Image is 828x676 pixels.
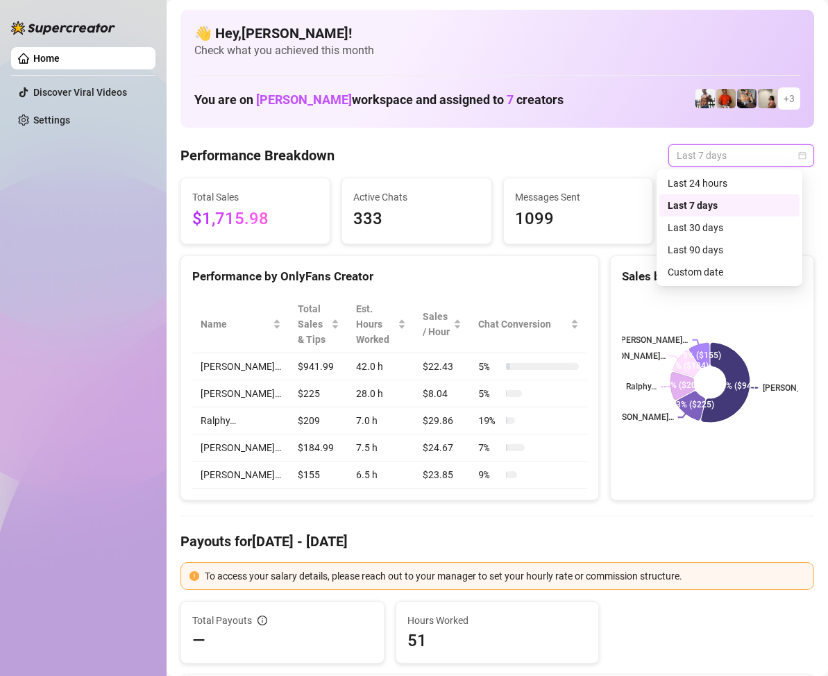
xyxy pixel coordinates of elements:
[192,462,289,489] td: [PERSON_NAME]…
[189,571,199,581] span: exclamation-circle
[659,261,800,283] div: Custom date
[659,194,800,217] div: Last 7 days
[659,172,800,194] div: Last 24 hours
[668,220,791,235] div: Last 30 days
[194,24,800,43] h4: 👋 Hey, [PERSON_NAME] !
[737,89,757,108] img: George
[414,353,471,380] td: $22.43
[348,407,414,434] td: 7.0 h
[470,296,587,353] th: Chat Conversion
[192,407,289,434] td: Ralphy…
[605,413,674,423] text: [PERSON_NAME]…
[668,264,791,280] div: Custom date
[353,206,480,233] span: 333
[192,353,289,380] td: [PERSON_NAME]…
[668,242,791,257] div: Last 90 days
[257,616,267,625] span: info-circle
[192,206,319,233] span: $1,715.98
[180,532,814,551] h4: Payouts for [DATE] - [DATE]
[180,146,335,165] h4: Performance Breakdown
[201,316,270,332] span: Name
[289,462,348,489] td: $155
[192,434,289,462] td: [PERSON_NAME]…
[627,382,657,392] text: Ralphy…
[414,380,471,407] td: $8.04
[348,353,414,380] td: 42.0 h
[478,467,500,482] span: 9 %
[515,206,641,233] span: 1099
[695,89,715,108] img: JUSTIN
[478,316,568,332] span: Chat Conversion
[348,380,414,407] td: 28.0 h
[356,301,394,347] div: Est. Hours Worked
[478,359,500,374] span: 5 %
[11,21,115,35] img: logo-BBDzfeDw.svg
[478,386,500,401] span: 5 %
[622,267,802,286] div: Sales by OnlyFans Creator
[414,296,471,353] th: Sales / Hour
[507,92,514,107] span: 7
[798,151,806,160] span: calendar
[677,145,806,166] span: Last 7 days
[659,217,800,239] div: Last 30 days
[478,440,500,455] span: 7 %
[194,92,564,108] h1: You are on workspace and assigned to creators
[33,87,127,98] a: Discover Viral Videos
[407,613,588,628] span: Hours Worked
[716,89,736,108] img: Justin
[515,189,641,205] span: Messages Sent
[668,176,791,191] div: Last 24 hours
[33,115,70,126] a: Settings
[423,309,451,339] span: Sales / Hour
[596,351,666,361] text: [PERSON_NAME]…
[353,189,480,205] span: Active Chats
[289,380,348,407] td: $225
[289,434,348,462] td: $184.99
[192,613,252,628] span: Total Payouts
[478,413,500,428] span: 19 %
[414,462,471,489] td: $23.85
[414,407,471,434] td: $29.86
[256,92,352,107] span: [PERSON_NAME]
[407,629,588,652] span: 51
[619,335,688,345] text: [PERSON_NAME]…
[414,434,471,462] td: $24.67
[659,239,800,261] div: Last 90 days
[205,568,805,584] div: To access your salary details, please reach out to your manager to set your hourly rate or commis...
[194,43,800,58] span: Check what you achieved this month
[784,91,795,106] span: + 3
[668,198,791,213] div: Last 7 days
[348,434,414,462] td: 7.5 h
[289,353,348,380] td: $941.99
[289,296,348,353] th: Total Sales & Tips
[192,267,587,286] div: Performance by OnlyFans Creator
[192,189,319,205] span: Total Sales
[298,301,328,347] span: Total Sales & Tips
[192,296,289,353] th: Name
[192,380,289,407] td: [PERSON_NAME]…
[758,89,777,108] img: Ralphy
[192,629,205,652] span: —
[33,53,60,64] a: Home
[348,462,414,489] td: 6.5 h
[289,407,348,434] td: $209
